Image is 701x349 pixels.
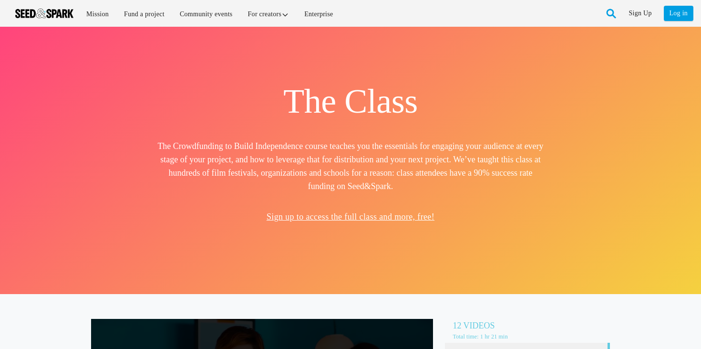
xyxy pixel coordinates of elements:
[157,139,544,193] h5: The Crowdfunding to Build Independence course teaches you the essentials for engaging your audien...
[267,212,434,222] a: Sign up to access the full class and more, free!
[157,80,544,122] h1: The Class
[629,6,652,21] a: Sign Up
[15,9,73,18] img: Seed amp; Spark
[298,4,340,24] a: Enterprise
[173,4,239,24] a: Community events
[80,4,115,24] a: Mission
[241,4,296,24] a: For creators
[453,332,610,341] p: Total time: 1 hr 21 min
[453,319,610,332] h5: 12 Videos
[117,4,171,24] a: Fund a project
[664,6,693,21] a: Log in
